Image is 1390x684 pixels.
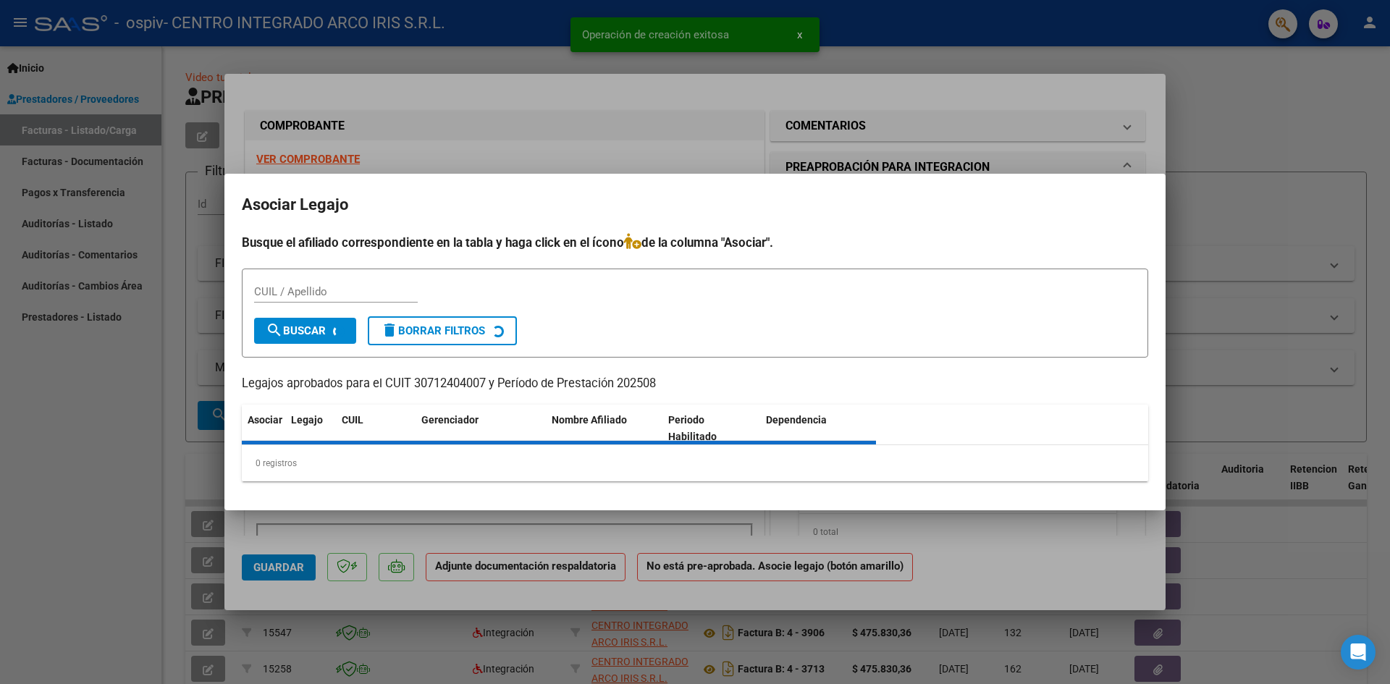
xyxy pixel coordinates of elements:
span: Borrar Filtros [381,324,485,337]
span: CUIL [342,414,363,426]
div: 0 registros [242,445,1148,481]
datatable-header-cell: Dependencia [760,405,877,452]
datatable-header-cell: Asociar [242,405,285,452]
p: Legajos aprobados para el CUIT 30712404007 y Período de Prestación 202508 [242,375,1148,393]
span: Buscar [266,324,326,337]
span: Periodo Habilitado [668,414,717,442]
datatable-header-cell: Nombre Afiliado [546,405,662,452]
button: Borrar Filtros [368,316,517,345]
span: Dependencia [766,414,827,426]
div: Open Intercom Messenger [1341,635,1376,670]
button: Buscar [254,318,356,344]
mat-icon: search [266,321,283,339]
h4: Busque el afiliado correspondiente en la tabla y haga click en el ícono de la columna "Asociar". [242,233,1148,252]
mat-icon: delete [381,321,398,339]
datatable-header-cell: Periodo Habilitado [662,405,760,452]
datatable-header-cell: Legajo [285,405,336,452]
datatable-header-cell: Gerenciador [416,405,546,452]
span: Gerenciador [421,414,479,426]
h2: Asociar Legajo [242,191,1148,219]
span: Nombre Afiliado [552,414,627,426]
span: Legajo [291,414,323,426]
datatable-header-cell: CUIL [336,405,416,452]
span: Asociar [248,414,282,426]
